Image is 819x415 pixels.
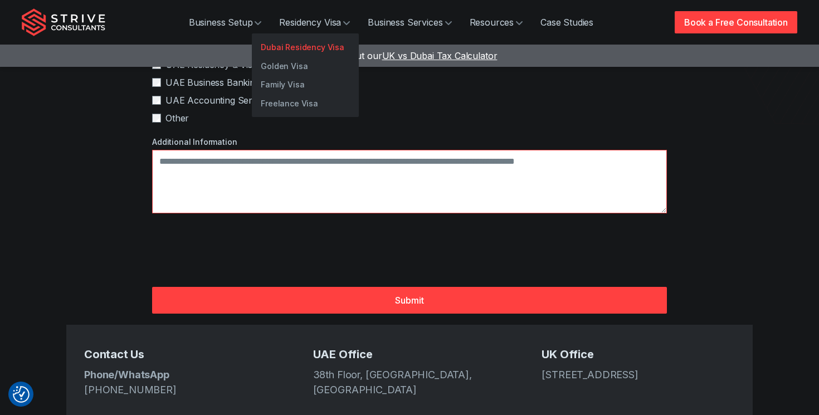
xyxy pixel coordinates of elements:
[252,94,359,113] a: Freelance Visa
[13,386,30,403] button: Consent Preferences
[532,11,602,33] a: Case Studies
[359,11,460,33] a: Business Services
[165,111,189,125] span: Other
[252,57,359,76] a: Golden Visa
[84,384,177,396] a: [PHONE_NUMBER]
[252,38,359,57] a: Dubai Residency Visa
[22,8,105,36] img: Strive Consultants
[461,11,532,33] a: Resources
[152,136,667,148] label: Additional Information
[152,114,161,123] input: Other
[322,50,498,61] a: Check out ourUK vs Dubai Tax Calculator
[180,11,271,33] a: Business Setup
[152,96,161,105] input: UAE Accounting Services
[313,367,506,397] address: 38th Floor, [GEOGRAPHIC_DATA], [GEOGRAPHIC_DATA]
[252,75,359,94] a: Family Visa
[270,11,359,33] a: Residency Visa
[152,287,667,314] button: Submit
[675,11,797,33] a: Book a Free Consultation
[152,230,321,274] iframe: reCAPTCHA
[84,347,277,363] h5: Contact Us
[313,347,506,363] h5: UAE Office
[542,367,735,382] address: [STREET_ADDRESS]
[165,94,273,107] span: UAE Accounting Services
[84,369,169,380] strong: Phone/WhatsApp
[152,78,161,87] input: UAE Business Banking
[382,50,498,61] span: UK vs Dubai Tax Calculator
[542,347,735,363] h5: UK Office
[13,386,30,403] img: Revisit consent button
[165,76,260,89] span: UAE Business Banking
